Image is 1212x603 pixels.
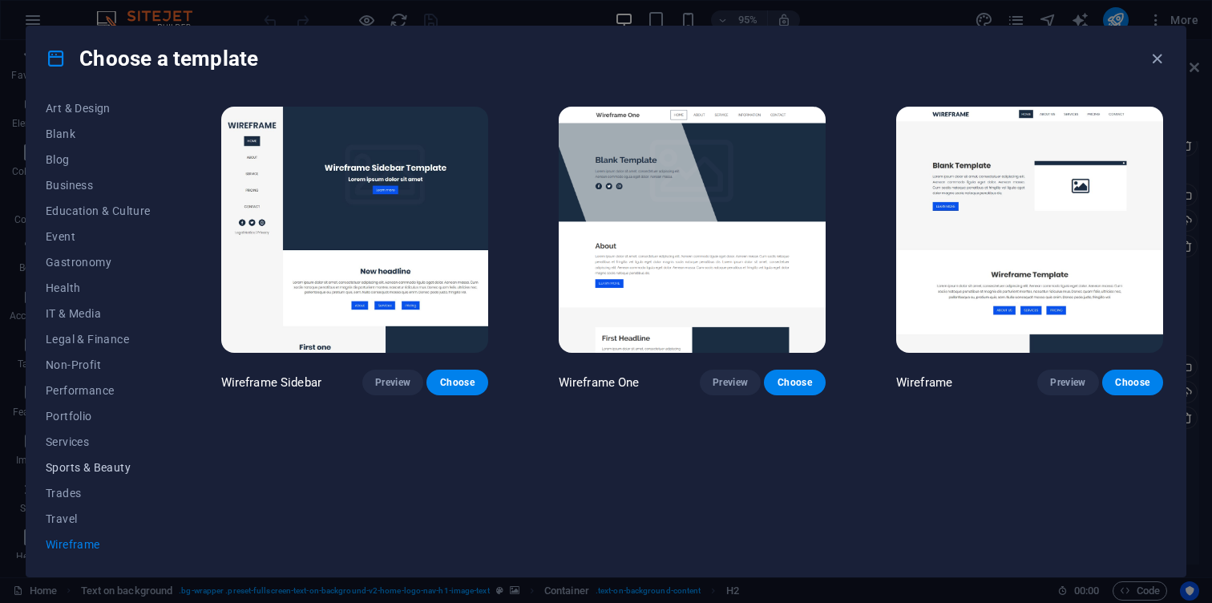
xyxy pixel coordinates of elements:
span: Services [46,435,151,448]
button: Preview [1037,370,1098,395]
span: Event [46,230,151,243]
button: Portfolio [46,403,151,429]
span: Portfolio [46,410,151,423]
span: Sports & Beauty [46,461,151,474]
img: Wireframe One [559,107,826,353]
span: Preview [713,376,748,389]
p: Wireframe One [559,374,640,391]
button: Legal & Finance [46,326,151,352]
span: Performance [46,384,151,397]
span: Health [46,281,151,294]
span: Blog [46,153,151,166]
span: Blank [46,127,151,140]
img: Wireframe [896,107,1163,353]
button: Services [46,429,151,455]
button: Business [46,172,151,198]
button: Wireframe [46,532,151,557]
span: Choose [777,376,812,389]
img: Wireframe Sidebar [221,107,488,353]
span: Choose [1115,376,1150,389]
p: Wireframe Sidebar [221,374,321,391]
button: Event [46,224,151,249]
button: Travel [46,506,151,532]
button: Preview [700,370,761,395]
button: Choose [764,370,825,395]
p: Wireframe [896,374,952,391]
span: Trades [46,487,151,500]
span: Choose [439,376,475,389]
button: Gastronomy [46,249,151,275]
h4: Choose a template [46,46,258,71]
span: Wireframe [46,538,151,551]
button: Sports & Beauty [46,455,151,480]
span: Travel [46,512,151,525]
button: Blank [46,121,151,147]
button: Choose [1102,370,1163,395]
span: Preview [375,376,410,389]
span: Non-Profit [46,358,151,371]
button: Art & Design [46,95,151,121]
span: Gastronomy [46,256,151,269]
span: Legal & Finance [46,333,151,346]
span: IT & Media [46,307,151,320]
span: Education & Culture [46,204,151,217]
button: Performance [46,378,151,403]
span: Art & Design [46,102,151,115]
button: Choose [426,370,487,395]
button: Trades [46,480,151,506]
button: Non-Profit [46,352,151,378]
span: Preview [1050,376,1085,389]
span: Business [46,179,151,192]
button: Preview [362,370,423,395]
button: Health [46,275,151,301]
button: IT & Media [46,301,151,326]
button: Blog [46,147,151,172]
button: Education & Culture [46,198,151,224]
